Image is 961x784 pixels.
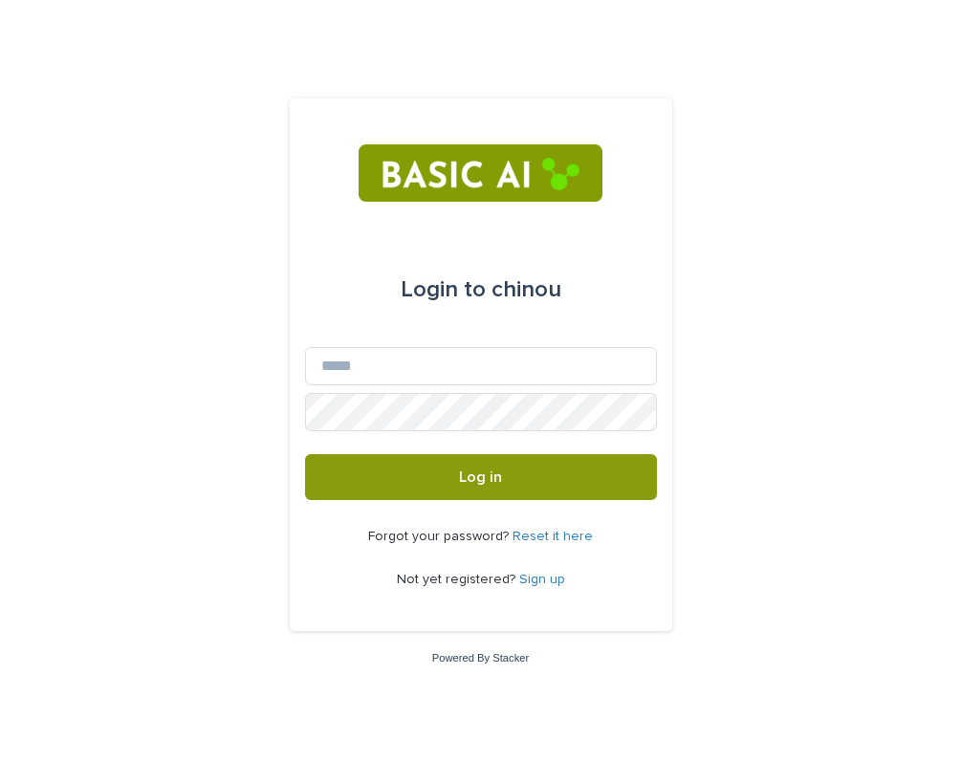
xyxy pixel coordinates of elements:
span: Not yet registered? [397,573,519,586]
a: Sign up [519,573,565,586]
a: Powered By Stacker [432,652,529,664]
img: RtIB8pj2QQiOZo6waziI [359,144,602,202]
a: Reset it here [513,530,593,543]
span: Log in [459,469,502,485]
span: Login to [401,278,486,301]
button: Log in [305,454,657,500]
div: chinou [401,263,561,316]
span: Forgot your password? [368,530,513,543]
